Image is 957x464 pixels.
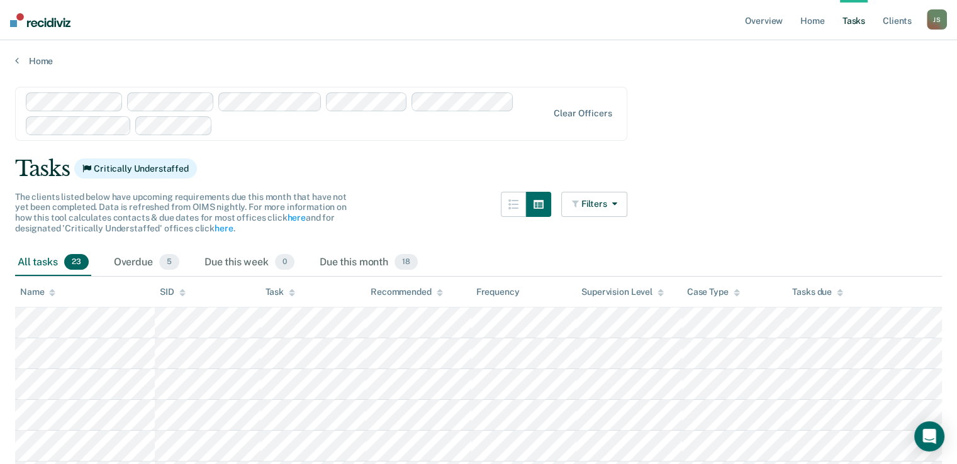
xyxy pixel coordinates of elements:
[927,9,947,30] button: JS
[275,254,294,270] span: 0
[111,249,182,277] div: Overdue5
[561,192,628,217] button: Filters
[215,223,233,233] a: here
[266,287,295,297] div: Task
[159,254,179,270] span: 5
[317,249,420,277] div: Due this month18
[927,9,947,30] div: J S
[74,158,197,179] span: Critically Understaffed
[287,213,305,223] a: here
[15,249,91,277] div: All tasks23
[554,108,612,119] div: Clear officers
[15,55,942,67] a: Home
[687,287,740,297] div: Case Type
[395,254,418,270] span: 18
[476,287,520,297] div: Frequency
[15,156,942,182] div: Tasks
[581,287,664,297] div: Supervision Level
[202,249,297,277] div: Due this week0
[10,13,70,27] img: Recidiviz
[15,192,347,233] span: The clients listed below have upcoming requirements due this month that have not yet been complet...
[371,287,442,297] div: Recommended
[64,254,89,270] span: 23
[914,421,944,451] div: Open Intercom Messenger
[160,287,186,297] div: SID
[20,287,55,297] div: Name
[792,287,843,297] div: Tasks due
